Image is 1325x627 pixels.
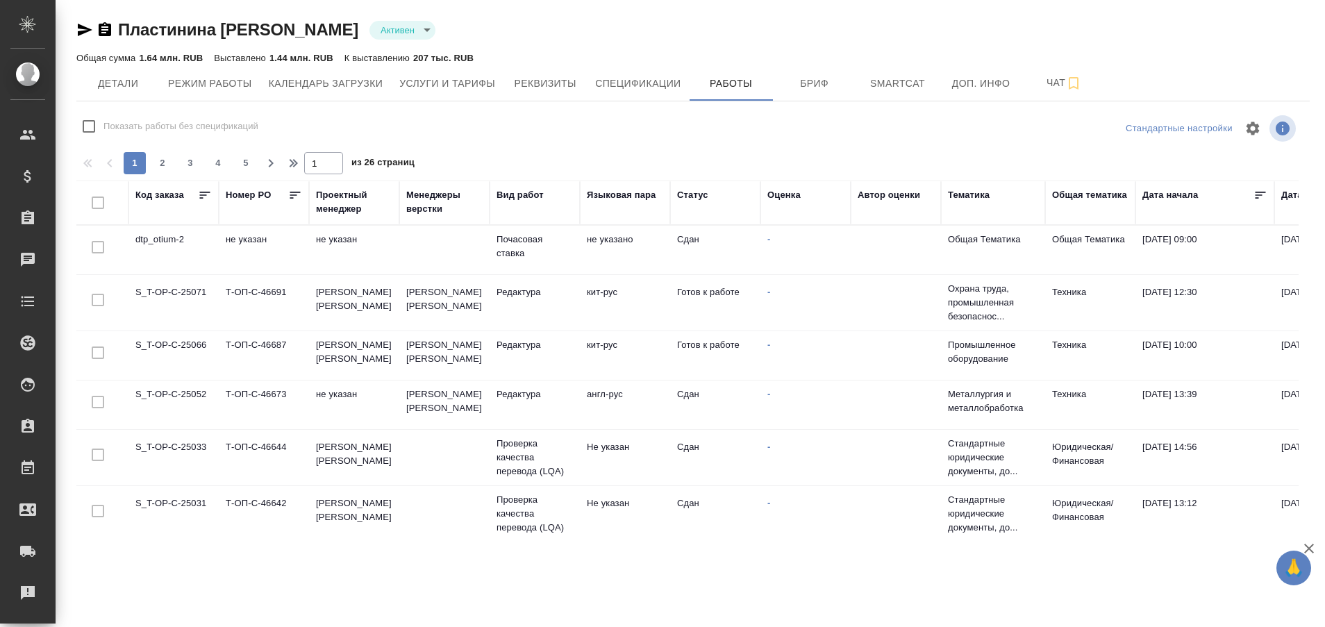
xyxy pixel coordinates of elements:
[399,381,490,429] td: [PERSON_NAME] [PERSON_NAME]
[1065,75,1082,92] svg: Подписаться
[76,53,139,63] p: Общая сумма
[151,152,174,174] button: 2
[1276,551,1311,585] button: 🙏
[497,338,573,352] p: Редактура
[948,338,1038,366] p: Промышленное оборудование
[497,387,573,401] p: Редактура
[580,226,670,274] td: не указано
[670,331,760,380] td: Готов к работе
[1142,188,1198,202] div: Дата начала
[309,331,399,380] td: [PERSON_NAME] [PERSON_NAME]
[580,490,670,538] td: Не указан
[406,188,483,216] div: Менеджеры верстки
[316,188,392,216] div: Проектный менеджер
[207,156,229,170] span: 4
[179,156,201,170] span: 3
[226,188,271,202] div: Номер PO
[1135,278,1274,327] td: [DATE] 12:30
[1282,553,1306,583] span: 🙏
[1045,381,1135,429] td: Техника
[128,331,219,380] td: S_T-OP-C-25066
[351,154,415,174] span: из 26 страниц
[128,278,219,327] td: S_T-OP-C-25071
[97,22,113,38] button: Скопировать ссылку
[1135,381,1274,429] td: [DATE] 13:39
[219,433,309,482] td: Т-ОП-С-46644
[399,331,490,380] td: [PERSON_NAME] [PERSON_NAME]
[1045,331,1135,380] td: Техника
[580,278,670,327] td: кит-рус
[399,278,490,327] td: [PERSON_NAME] [PERSON_NAME]
[309,490,399,538] td: [PERSON_NAME] [PERSON_NAME]
[512,75,578,92] span: Реквизиты
[309,226,399,274] td: не указан
[1045,278,1135,327] td: Техника
[309,278,399,327] td: [PERSON_NAME] [PERSON_NAME]
[1045,433,1135,482] td: Юридическая/Финансовая
[1269,115,1299,142] span: Посмотреть информацию
[580,433,670,482] td: Не указан
[497,493,573,535] p: Проверка качества перевода (LQA)
[235,152,257,174] button: 5
[1122,118,1236,140] div: split button
[128,433,219,482] td: S_T-OP-C-25033
[948,188,990,202] div: Тематика
[948,233,1038,246] p: Общая Тематика
[670,278,760,327] td: Готов к работе
[219,331,309,380] td: Т-ОП-С-46687
[269,53,333,63] p: 1.44 млн. RUB
[670,226,760,274] td: Сдан
[670,381,760,429] td: Сдан
[413,53,474,63] p: 207 тыс. RUB
[235,156,257,170] span: 5
[767,287,770,297] a: -
[670,433,760,482] td: Сдан
[1031,74,1098,92] span: Чат
[269,75,383,92] span: Календарь загрузки
[948,387,1038,415] p: Металлургия и металлобработка
[497,233,573,260] p: Почасовая ставка
[128,381,219,429] td: S_T-OP-C-25052
[168,75,252,92] span: Режим работы
[376,24,419,36] button: Активен
[1045,490,1135,538] td: Юридическая/Финансовая
[677,188,708,202] div: Статус
[767,340,770,350] a: -
[369,21,435,40] div: Активен
[309,433,399,482] td: [PERSON_NAME] [PERSON_NAME]
[309,381,399,429] td: не указан
[151,156,174,170] span: 2
[1135,226,1274,274] td: [DATE] 09:00
[767,442,770,452] a: -
[948,282,1038,324] p: Охрана труда, промышленная безопаснос...
[1135,433,1274,482] td: [DATE] 14:56
[1135,490,1274,538] td: [DATE] 13:12
[670,490,760,538] td: Сдан
[207,152,229,174] button: 4
[698,75,765,92] span: Работы
[767,234,770,244] a: -
[948,75,1015,92] span: Доп. инфо
[1236,112,1269,145] span: Настроить таблицу
[767,389,770,399] a: -
[767,498,770,508] a: -
[103,119,258,133] span: Показать работы без спецификаций
[781,75,848,92] span: Бриф
[128,226,219,274] td: dtp_otium-2
[128,490,219,538] td: S_T-OP-C-25031
[497,285,573,299] p: Редактура
[767,188,801,202] div: Оценка
[497,188,544,202] div: Вид работ
[595,75,681,92] span: Спецификации
[118,20,358,39] a: Пластинина [PERSON_NAME]
[85,75,151,92] span: Детали
[135,188,184,202] div: Код заказа
[76,22,93,38] button: Скопировать ссылку для ЯМессенджера
[497,437,573,478] p: Проверка качества перевода (LQA)
[948,437,1038,478] p: Стандартные юридические документы, до...
[179,152,201,174] button: 3
[865,75,931,92] span: Smartcat
[1052,188,1127,202] div: Общая тематика
[219,226,309,274] td: не указан
[1045,226,1135,274] td: Общая Тематика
